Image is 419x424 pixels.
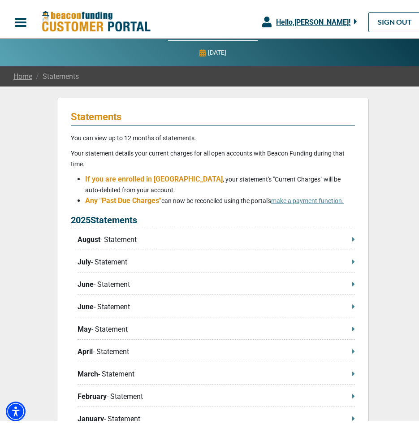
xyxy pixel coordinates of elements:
[78,388,355,399] p: - Statement
[71,145,355,166] p: Your statement details your current charges for all open accounts with Beacon Funding during that...
[71,210,355,224] p: 2025 Statements
[276,15,350,23] span: Hello, [PERSON_NAME] !
[78,231,355,242] p: - Statement
[208,45,226,54] p: [DATE]
[13,68,32,79] a: Home
[78,321,355,332] p: - Statement
[78,254,355,264] p: - Statement
[78,343,93,354] span: April
[41,8,151,30] img: Beacon Funding Customer Portal Logo
[78,411,104,421] span: January
[71,130,355,140] p: You can view up to 12 months of statements.
[32,68,79,79] span: Statements
[6,398,26,418] div: Accessibility Menu
[71,108,355,120] p: Statements
[78,276,355,287] p: - Statement
[78,254,91,264] span: July
[78,388,107,399] span: February
[78,276,94,287] span: June
[85,172,223,180] span: If you are enrolled in [GEOGRAPHIC_DATA]
[78,366,98,376] span: March
[78,299,355,309] p: - Statement
[271,194,344,201] a: make a payment function.
[78,411,355,421] p: - Statement
[78,366,355,376] p: - Statement
[161,194,344,201] span: can now be reconciled using the portal's
[78,343,355,354] p: - Statement
[85,193,161,202] span: Any "Past Due Charges"
[78,299,94,309] span: June
[78,321,91,332] span: May
[78,231,100,242] span: August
